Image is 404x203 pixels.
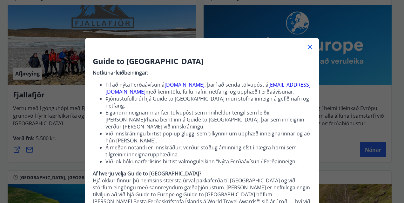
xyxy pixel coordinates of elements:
[93,170,201,177] strong: Af hverju velja Guide to [GEOGRAPHIC_DATA]?
[105,95,311,109] li: Þjónustufulltrúi hjá Guide to [GEOGRAPHIC_DATA] mun stofna inneign á gefið nafn og netfang.
[165,81,205,88] a: [DOMAIN_NAME]
[93,56,311,67] h3: Guide to [GEOGRAPHIC_DATA]
[105,158,311,165] li: Við lok bókunarferlisins birtist valmöguleikinn "Nýta Ferðaávísun / Ferðainneign".
[105,144,311,158] li: Á meðan notandi er innskráður, verður stöðug áminning efst í hægra horni sem tilgreinir inneignar...
[93,69,148,76] strong: Notkunarleiðbeiningar:
[105,81,311,95] a: [EMAIL_ADDRESS][DOMAIN_NAME]
[105,81,311,95] li: Til að nýta Ferðaávísun á , þarf að senda tölvupóst á með kennitölu, fullu nafni, netfangi og upp...
[105,130,311,144] li: Við innskráningu birtist pop-up gluggi sem tilkynnir um upphæð inneignarinnar og að hún [PERSON_N...
[105,109,311,130] li: Eigandi inneignarinnar fær tölvupóst sem inniheldur tengil sem leiðir [PERSON_NAME]/hana beint in...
